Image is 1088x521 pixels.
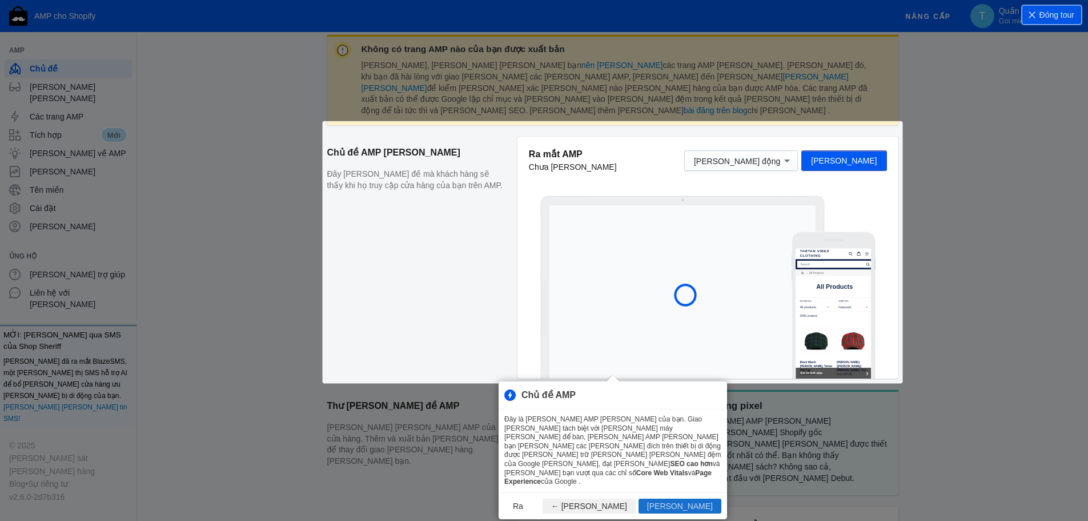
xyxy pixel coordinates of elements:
[504,499,532,514] button: Ra
[551,502,627,511] font: ← [PERSON_NAME]
[13,195,64,204] span: 25001 products
[504,389,516,401] img: amp_40x40.png
[1039,10,1074,19] font: Đóng tour
[521,390,576,400] font: Chủ đề AMP
[30,62,37,82] span: ›
[504,469,712,486] font: Page Experience
[13,150,103,160] label: Filter by
[61,103,168,124] span: All Products
[5,37,224,58] input: Search
[504,460,720,477] font: và [PERSON_NAME] bạn vượt qua các chỉ số
[504,415,721,468] font: Đây là [PERSON_NAME] AMP [PERSON_NAME] của bạn. Giao [PERSON_NAME] tách biệt với [PERSON_NAME] má...
[1031,464,1074,507] iframe: Bộ điều khiển trò chuyện Drift Widget
[10,62,31,83] a: Home
[513,502,523,511] font: Ra
[13,3,150,28] a: Tartan Vibes Clothing
[13,360,202,376] span: Go to full site
[647,502,713,511] font: [PERSON_NAME]
[543,499,636,514] button: ← [PERSON_NAME]
[126,150,217,160] label: Sort by
[688,469,696,477] font: và
[38,62,85,82] span: All Products
[541,478,580,486] font: của Google .
[636,469,688,477] font: Core Web Vitals
[670,460,712,468] font: SEO cao hơn
[198,5,222,27] button: Menu
[207,37,219,58] a: submit search
[639,499,721,514] button: [PERSON_NAME]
